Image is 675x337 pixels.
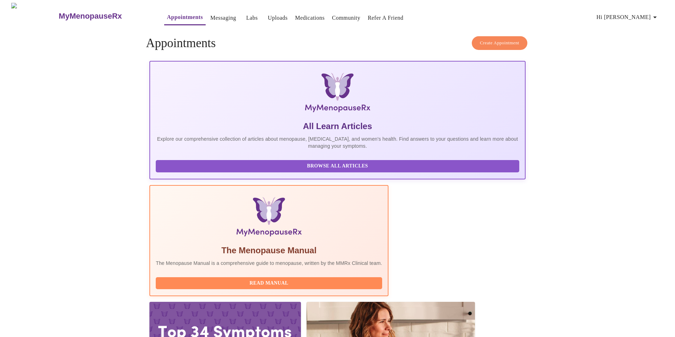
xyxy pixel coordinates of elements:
a: MyMenopauseRx [58,4,150,28]
span: Read Manual [163,279,375,288]
button: Hi [PERSON_NAME] [594,10,662,24]
a: Labs [246,13,258,23]
span: Create Appointment [480,39,519,47]
h5: The Menopause Manual [156,245,382,256]
button: Medications [292,11,327,25]
a: Community [332,13,360,23]
button: Community [329,11,363,25]
a: Browse All Articles [156,163,521,168]
h4: Appointments [146,36,529,50]
button: Labs [241,11,263,25]
a: Medications [295,13,324,23]
button: Appointments [164,10,206,25]
h5: All Learn Articles [156,121,519,132]
img: Menopause Manual [192,197,346,239]
button: Create Appointment [472,36,527,50]
h3: MyMenopauseRx [59,12,122,21]
img: MyMenopauseRx Logo [212,73,463,115]
button: Messaging [207,11,239,25]
span: Hi [PERSON_NAME] [597,12,659,22]
button: Read Manual [156,277,382,290]
a: Uploads [268,13,288,23]
button: Uploads [265,11,291,25]
a: Read Manual [156,280,384,286]
p: Explore our comprehensive collection of articles about menopause, [MEDICAL_DATA], and women's hea... [156,135,519,150]
button: Browse All Articles [156,160,519,172]
img: MyMenopauseRx Logo [11,3,58,29]
span: Browse All Articles [163,162,512,171]
a: Refer a Friend [368,13,404,23]
a: Messaging [210,13,236,23]
p: The Menopause Manual is a comprehensive guide to menopause, written by the MMRx Clinical team. [156,260,382,267]
button: Refer a Friend [365,11,406,25]
a: Appointments [167,12,203,22]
